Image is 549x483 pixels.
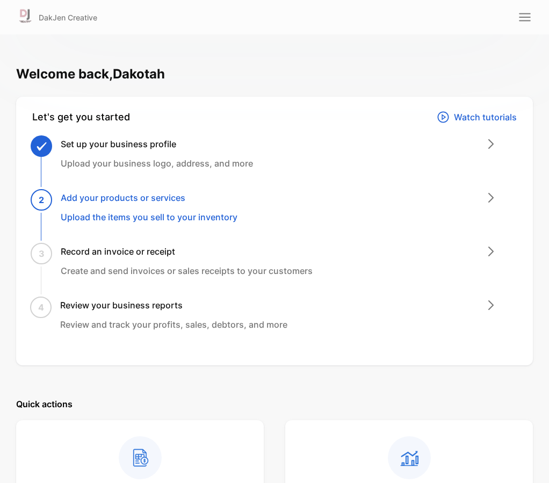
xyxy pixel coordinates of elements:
h3: Set up your business profile [61,138,253,150]
p: Quick actions [16,398,533,410]
span: 2 [39,193,44,206]
iframe: LiveChat chat widget [504,438,549,483]
p: Review and track your profits, sales, debtors, and more [60,318,287,331]
div: Let's get you started [32,110,130,125]
p: DakJen Creative [39,12,97,23]
h3: Review your business reports [60,299,287,312]
span: 3 [39,247,45,260]
h1: Welcome back, Dakotah [16,64,165,84]
h3: Add your products or services [61,191,237,204]
p: Create and send invoices or sales receipts to your customers [61,264,313,277]
img: Logo [17,8,33,24]
h3: Record an invoice or receipt [61,245,313,258]
p: Watch tutorials [454,111,517,124]
a: Watch tutorials [437,110,517,125]
span: 4 [38,301,44,314]
p: Upload your business logo, address, and more [61,157,253,170]
p: Upload the items you sell to your inventory [61,211,237,224]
